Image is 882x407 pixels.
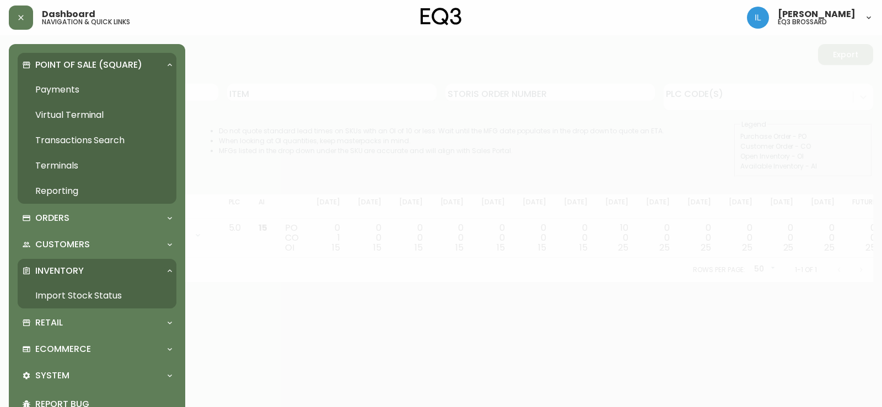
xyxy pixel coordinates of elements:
img: logo [421,8,461,25]
a: Virtual Terminal [18,102,176,128]
p: Point of Sale (Square) [35,59,142,71]
a: Terminals [18,153,176,178]
a: Reporting [18,178,176,204]
div: Customers [18,232,176,257]
h5: navigation & quick links [42,19,130,25]
span: [PERSON_NAME] [778,10,856,19]
p: Inventory [35,265,84,277]
img: 998f055460c6ec1d1452ac0265469103 [747,7,769,29]
a: Import Stock Status [18,283,176,308]
a: Transactions Search [18,128,176,153]
p: System [35,370,69,382]
span: Dashboard [42,10,95,19]
div: Ecommerce [18,337,176,361]
p: Ecommerce [35,343,91,355]
div: System [18,363,176,388]
p: Orders [35,212,69,224]
div: Orders [18,206,176,230]
div: Retail [18,311,176,335]
a: Payments [18,77,176,102]
h5: eq3 brossard [778,19,827,25]
p: Customers [35,238,90,251]
p: Retail [35,317,63,329]
div: Inventory [18,259,176,283]
div: Point of Sale (Square) [18,53,176,77]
